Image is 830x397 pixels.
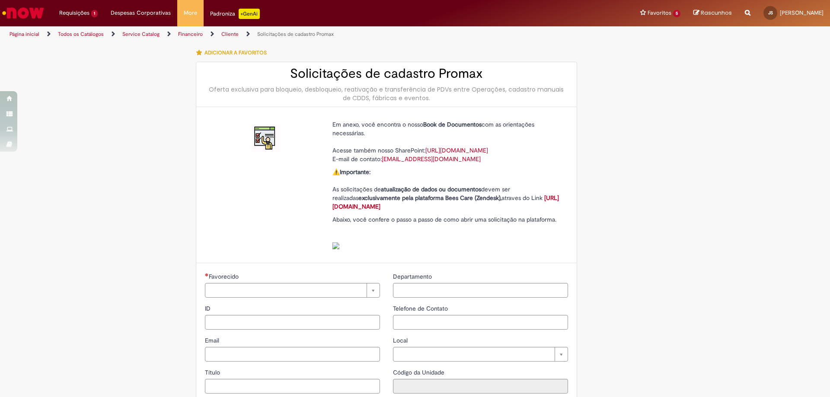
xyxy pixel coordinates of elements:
[693,9,732,17] a: Rascunhos
[122,31,160,38] a: Service Catalog
[332,120,562,163] p: Em anexo, você encontra o nosso com as orientações necessárias. Acesse também nosso SharePoint: E...
[648,9,671,17] span: Favoritos
[205,368,222,376] span: Título
[205,283,380,298] a: Limpar campo Favorecido
[393,368,446,376] span: Somente leitura - Código da Unidade
[205,337,221,344] span: Email
[239,9,260,19] p: +GenAi
[59,9,89,17] span: Requisições
[210,9,260,19] div: Padroniza
[393,347,568,362] a: Limpar campo Local
[382,155,481,163] a: [EMAIL_ADDRESS][DOMAIN_NAME]
[58,31,104,38] a: Todos os Catálogos
[1,4,45,22] img: ServiceNow
[701,9,732,17] span: Rascunhos
[252,124,279,152] img: Solicitações de cadastro Promax
[780,9,824,16] span: [PERSON_NAME]
[205,379,380,394] input: Título
[393,368,446,377] label: Somente leitura - Código da Unidade
[358,194,501,202] strong: exclusivamente pela plataforma Bees Care (Zendesk),
[381,185,481,193] strong: atualização de dados ou documentos
[332,168,562,211] p: ⚠️ As solicitações de devem ser realizadas atraves do Link
[393,283,568,298] input: Departamento
[209,273,240,280] span: Necessários - Favorecido
[768,10,773,16] span: JS
[221,31,239,38] a: Cliente
[178,31,203,38] a: Financeiro
[91,10,98,17] span: 1
[205,67,568,81] h2: Solicitações de cadastro Promax
[205,347,380,362] input: Email
[673,10,680,17] span: 5
[184,9,197,17] span: More
[425,146,488,154] a: [URL][DOMAIN_NAME]
[196,44,271,62] button: Adicionar a Favoritos
[393,337,409,344] span: Local
[205,315,380,330] input: ID
[393,379,568,394] input: Código da Unidade
[332,194,559,210] a: [URL][DOMAIN_NAME]
[205,273,209,276] span: Necessários
[6,26,547,42] ul: Trilhas de página
[393,273,434,280] span: Departamento
[340,168,370,176] strong: Importante:
[393,315,568,330] input: Telefone de Contato
[205,305,212,312] span: ID
[257,31,334,38] a: Solicitações de cadastro Promax
[10,31,39,38] a: Página inicial
[204,49,267,56] span: Adicionar a Favoritos
[393,305,450,312] span: Telefone de Contato
[332,215,562,250] p: Abaixo, você confere o passo a passo de como abrir uma solicitação na plataforma.
[332,242,339,249] img: sys_attachment.do
[205,85,568,102] div: Oferta exclusiva para bloqueio, desbloqueio, reativação e transferência de PDVs entre Operações, ...
[111,9,171,17] span: Despesas Corporativas
[423,121,482,128] strong: Book de Documentos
